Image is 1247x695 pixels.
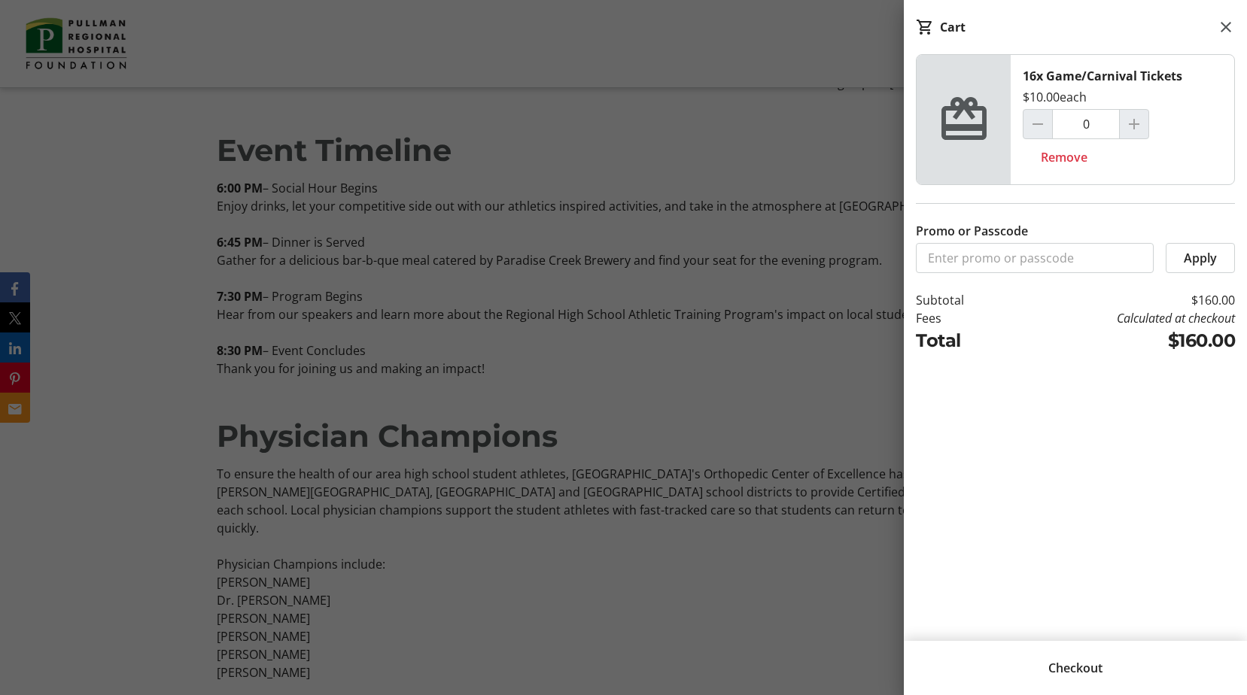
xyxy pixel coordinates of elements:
input: Game/Carnival Tickets Quantity [1052,109,1120,139]
div: Cart [940,18,966,36]
td: Fees [916,309,1008,327]
span: Remove [1041,148,1087,166]
input: Enter promo or passcode [916,243,1154,273]
td: Calculated at checkout [1008,309,1235,327]
span: Apply [1184,249,1217,267]
td: $160.00 [1008,291,1235,309]
button: Remove [1023,142,1106,172]
td: Total [916,327,1008,354]
button: Apply [1166,243,1235,273]
label: Promo or Passcode [916,222,1028,240]
td: Subtotal [916,291,1008,309]
span: Checkout [1048,659,1103,677]
button: Checkout [916,653,1235,683]
div: $10.00 each [1023,88,1087,106]
td: $160.00 [1008,327,1235,354]
div: 16x Game/Carnival Tickets [1023,67,1182,85]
